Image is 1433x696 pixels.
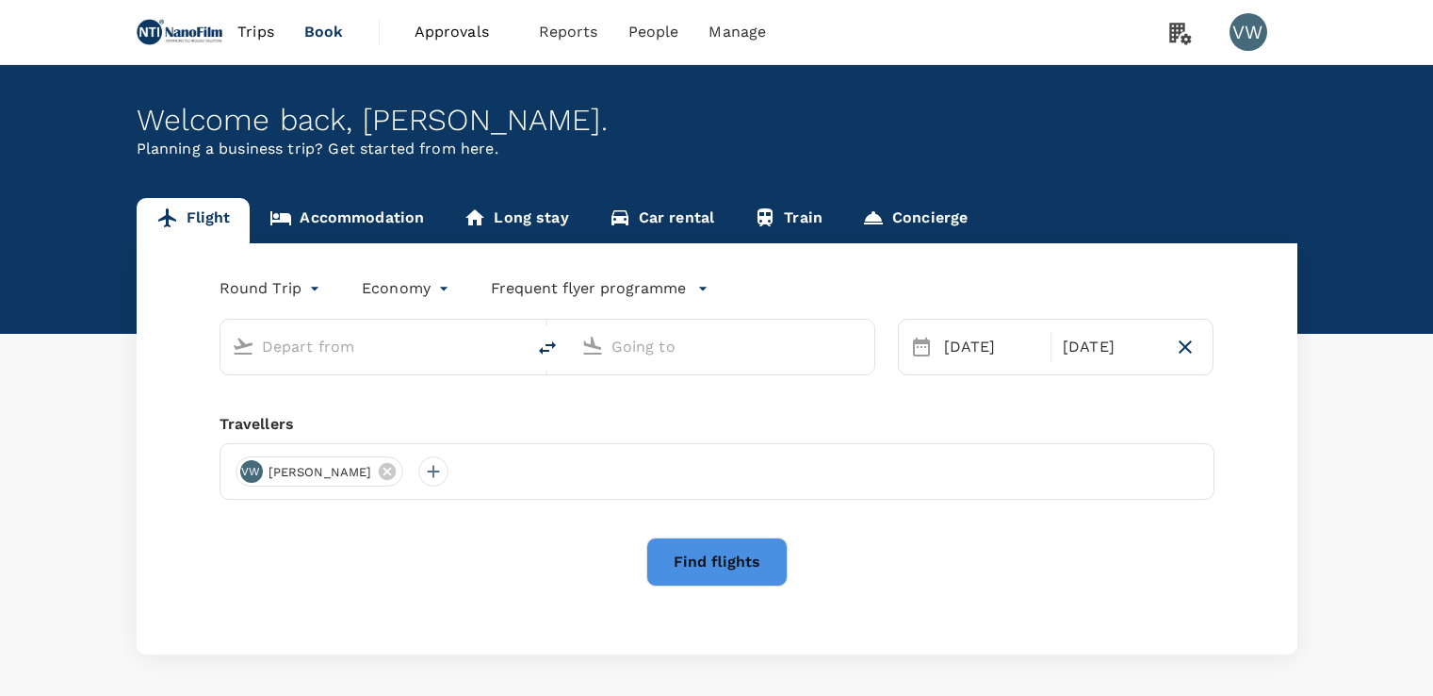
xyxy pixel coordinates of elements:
[491,277,708,300] button: Frequent flyer programme
[491,277,686,300] p: Frequent flyer programme
[137,103,1297,138] div: Welcome back , [PERSON_NAME] .
[137,198,251,243] a: Flight
[262,332,485,361] input: Depart from
[137,138,1297,160] p: Planning a business trip? Get started from here.
[1229,13,1267,51] div: VW
[734,198,842,243] a: Train
[842,198,987,243] a: Concierge
[444,198,588,243] a: Long stay
[220,273,325,304] div: Round Trip
[240,460,263,483] div: VW
[220,413,1214,436] div: Travellers
[304,21,344,43] span: Book
[861,344,865,348] button: Open
[362,273,453,304] div: Economy
[589,198,735,243] a: Car rental
[250,198,444,243] a: Accommodation
[512,344,515,348] button: Open
[628,21,679,43] span: People
[611,332,835,361] input: Going to
[539,21,598,43] span: Reports
[137,11,223,53] img: NANOFILM TECHNOLOGIES INTERNATIONAL LIMITED
[236,456,404,487] div: VW[PERSON_NAME]
[936,328,1047,366] div: [DATE]
[237,21,274,43] span: Trips
[525,325,570,371] button: delete
[257,463,383,482] span: [PERSON_NAME]
[646,538,788,587] button: Find flights
[415,21,509,43] span: Approvals
[1055,328,1165,366] div: [DATE]
[708,21,766,43] span: Manage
